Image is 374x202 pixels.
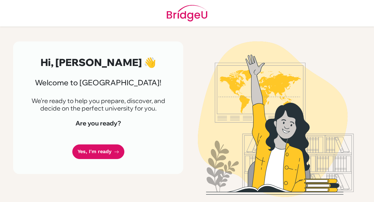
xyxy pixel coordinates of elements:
h3: Welcome to [GEOGRAPHIC_DATA]! [28,78,168,87]
p: We're ready to help you prepare, discover, and decide on the perfect university for you. [28,97,168,112]
a: Yes, I'm ready [72,144,124,159]
h2: Hi, [PERSON_NAME] 👋 [28,56,168,68]
h4: Are you ready? [28,120,168,127]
